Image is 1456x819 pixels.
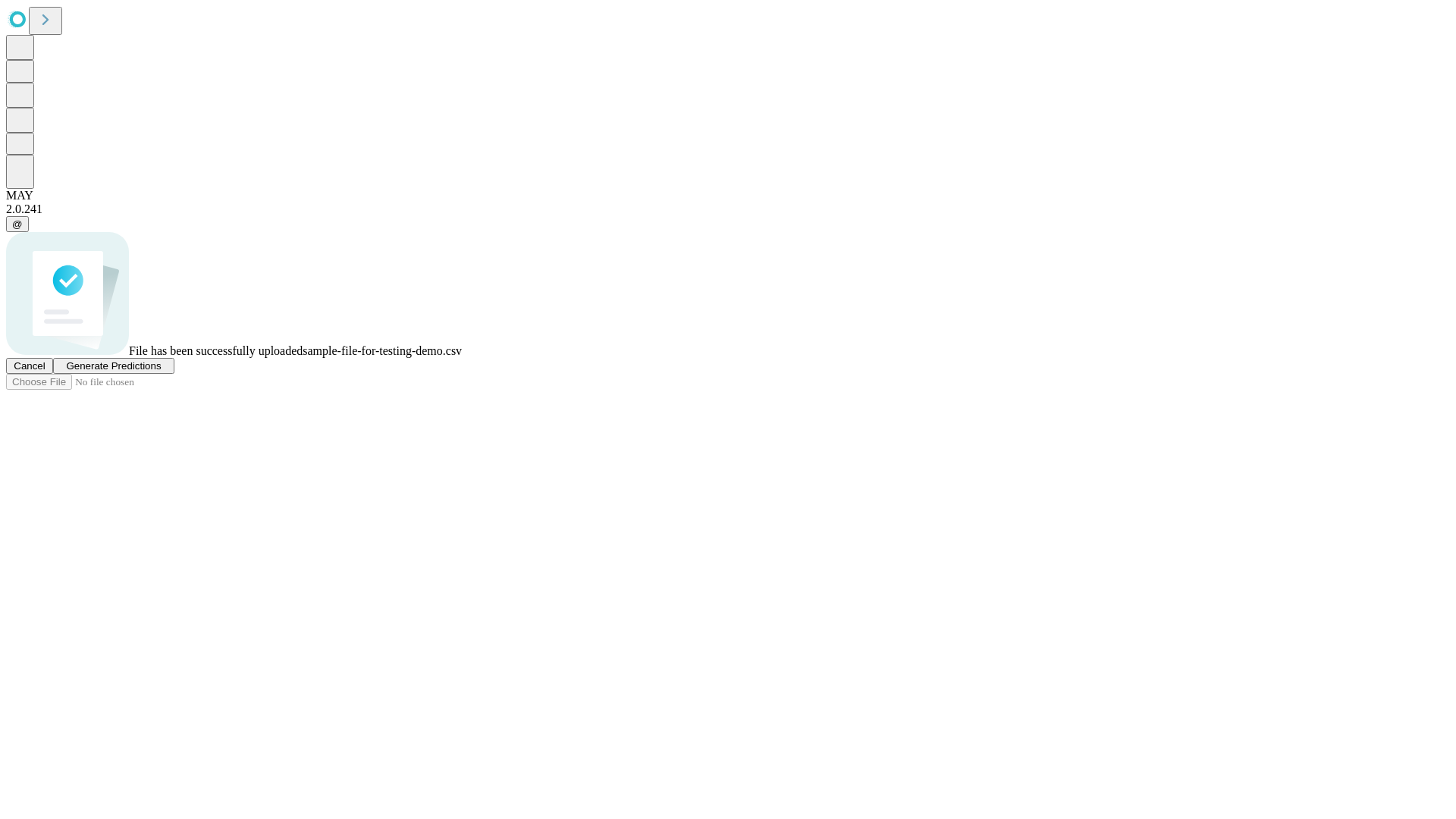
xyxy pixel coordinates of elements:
span: File has been successfully uploaded [129,344,303,357]
div: MAY [6,189,1450,202]
div: 2.0.241 [6,202,1450,216]
span: sample-file-for-testing-demo.csv [303,344,462,357]
span: Cancel [14,360,45,372]
button: Generate Predictions [53,358,174,374]
button: Cancel [6,358,53,374]
button: @ [6,216,29,232]
span: Generate Predictions [66,360,161,372]
span: @ [12,218,23,230]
